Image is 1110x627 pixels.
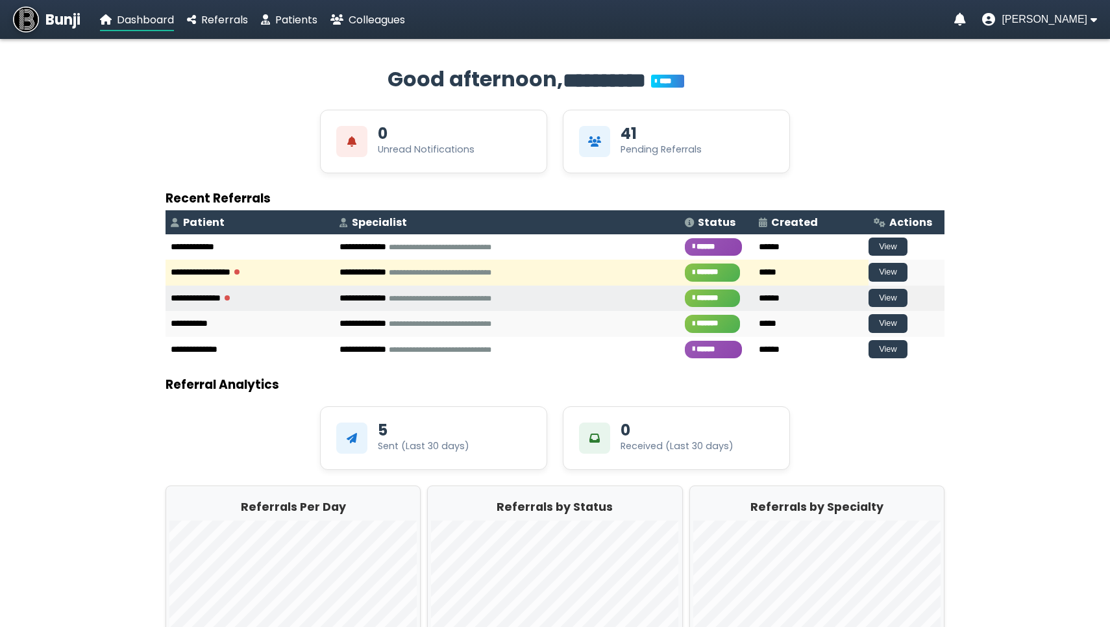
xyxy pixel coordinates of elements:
th: Specialist [334,210,680,234]
button: View [869,263,907,282]
span: Dashboard [117,12,174,27]
h2: Referrals by Specialty [693,498,941,515]
div: 5 [378,423,388,438]
h2: Referrals by Status [431,498,678,515]
a: Colleagues [330,12,405,28]
a: Notifications [954,13,966,26]
a: Patients [261,12,317,28]
a: Dashboard [100,12,174,28]
div: Received (Last 30 days) [621,439,734,453]
span: [PERSON_NAME] [1002,14,1087,25]
h2: Referrals Per Day [169,498,417,515]
div: 0 [621,423,630,438]
a: Bunji [13,6,80,32]
button: View [869,289,907,308]
button: View [869,314,907,333]
th: Patient [166,210,334,234]
div: 0Received (Last 30 days) [563,406,790,470]
button: View [869,238,907,256]
div: 5Sent (Last 30 days) [320,406,547,470]
div: View Unread Notifications [320,110,547,173]
h2: Good afternoon, [166,64,944,97]
span: Bunji [45,9,80,31]
div: 0 [378,126,388,141]
div: Unread Notifications [378,143,475,156]
div: 41 [621,126,637,141]
span: Referrals [201,12,248,27]
img: Bunji Dental Referral Management [13,6,39,32]
div: View Pending Referrals [563,110,790,173]
button: User menu [982,13,1097,26]
span: You’re on Plus! [651,75,684,88]
h3: Recent Referrals [166,189,944,208]
th: Created [754,210,869,234]
div: Pending Referrals [621,143,702,156]
div: Sent (Last 30 days) [378,439,469,453]
h3: Referral Analytics [166,375,944,394]
span: Patients [275,12,317,27]
button: View [869,340,907,359]
span: Colleagues [349,12,405,27]
th: Status [680,210,754,234]
th: Actions [869,210,944,234]
a: Referrals [187,12,248,28]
